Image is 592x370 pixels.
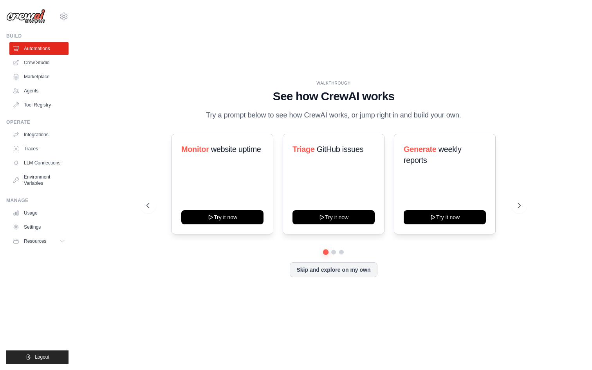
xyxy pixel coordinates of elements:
a: Tool Registry [9,99,69,111]
h1: See how CrewAI works [146,89,521,103]
a: Usage [9,207,69,219]
button: Try it now [292,210,375,224]
p: Try a prompt below to see how CrewAI works, or jump right in and build your own. [202,110,465,121]
div: Manage [6,197,69,204]
span: GitHub issues [317,145,363,153]
button: Try it now [404,210,486,224]
span: Logout [35,354,49,360]
span: Monitor [181,145,209,153]
a: Settings [9,221,69,233]
span: website uptime [211,145,261,153]
button: Logout [6,350,69,364]
a: Agents [9,85,69,97]
div: Operate [6,119,69,125]
span: weekly reports [404,145,461,164]
a: Environment Variables [9,171,69,190]
a: Crew Studio [9,56,69,69]
span: Triage [292,145,315,153]
span: Generate [404,145,437,153]
div: WALKTHROUGH [146,80,521,86]
button: Resources [9,235,69,247]
button: Try it now [181,210,264,224]
a: Automations [9,42,69,55]
a: Traces [9,143,69,155]
a: Integrations [9,128,69,141]
img: Logo [6,9,45,24]
div: Build [6,33,69,39]
a: Marketplace [9,70,69,83]
button: Skip and explore on my own [290,262,377,277]
a: LLM Connections [9,157,69,169]
span: Resources [24,238,46,244]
